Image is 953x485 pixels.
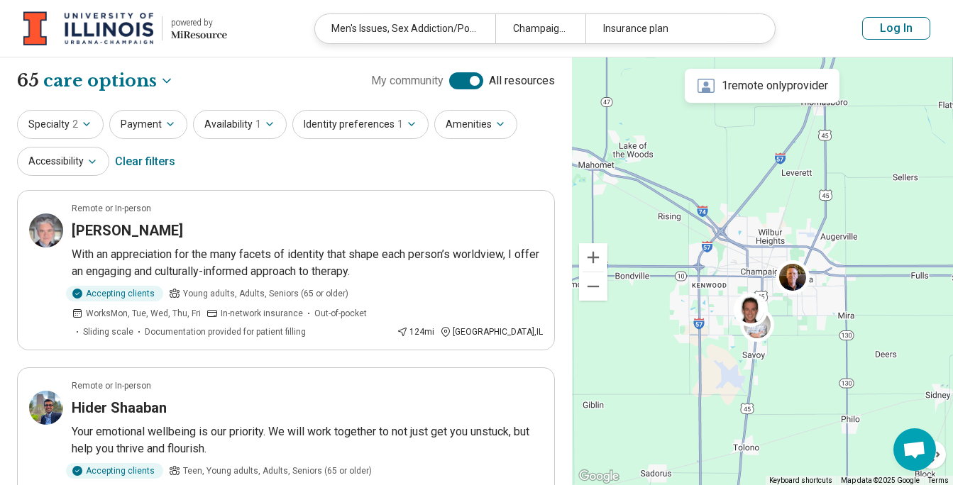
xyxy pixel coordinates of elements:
[72,117,78,132] span: 2
[145,325,306,338] span: Documentation provided for patient filling
[183,464,372,477] span: Teen, Young adults, Adults, Seniors (65 or older)
[397,117,403,132] span: 1
[685,69,839,103] div: 1 remote only provider
[292,110,429,139] button: Identity preferences1
[397,325,434,338] div: 124 mi
[893,428,936,471] div: Open chat
[255,117,261,132] span: 1
[440,325,543,338] div: [GEOGRAPHIC_DATA] , IL
[17,69,174,93] h1: 65
[221,307,303,320] span: In-network insurance
[115,145,175,179] div: Clear filters
[23,11,153,45] img: University of Illinois at Urbana-Champaign
[585,14,766,43] div: Insurance plan
[72,423,543,457] p: Your emotional wellbeing is our priority. We will work together to not just get you unstuck, but ...
[193,110,287,139] button: Availability1
[579,243,607,272] button: Zoom in
[17,147,109,176] button: Accessibility
[72,398,167,418] h3: Hider Shaaban
[72,202,151,215] p: Remote or In-person
[579,272,607,301] button: Zoom out
[66,463,163,479] div: Accepting clients
[72,221,183,240] h3: [PERSON_NAME]
[489,72,555,89] span: All resources
[72,379,151,392] p: Remote or In-person
[371,72,444,89] span: My community
[862,17,930,40] button: Log In
[315,14,495,43] div: Men's Issues, Sex Addiction/Pornography Concerns
[495,14,585,43] div: Champaign, [GEOGRAPHIC_DATA]
[23,11,227,45] a: University of Illinois at Urbana-Champaignpowered by
[83,325,133,338] span: Sliding scale
[171,16,227,29] div: powered by
[43,69,174,93] button: Care options
[109,110,187,139] button: Payment
[841,476,920,484] span: Map data ©2025 Google
[17,110,104,139] button: Specialty2
[66,286,163,301] div: Accepting clients
[434,110,517,139] button: Amenities
[72,246,543,280] p: With an appreciation for the many facets of identity that shape each person’s worldview, I offer ...
[928,476,949,484] a: Terms (opens in new tab)
[86,307,201,320] span: Works Mon, Tue, Wed, Thu, Fri
[183,287,348,300] span: Young adults, Adults, Seniors (65 or older)
[314,307,367,320] span: Out-of-pocket
[43,69,157,93] span: care options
